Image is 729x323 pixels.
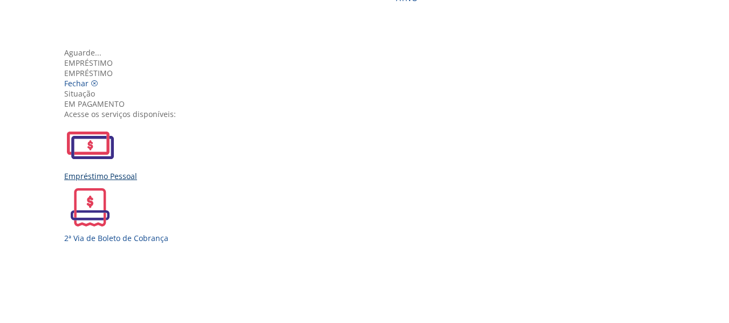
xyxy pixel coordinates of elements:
[64,47,673,58] div: Aguarde...
[64,233,673,243] div: 2ª Via de Boleto de Cobrança
[64,171,673,181] div: Empréstimo Pessoal
[64,88,673,99] div: Situação
[64,119,673,181] a: Empréstimo Pessoal
[64,68,113,78] span: EMPRÉSTIMO
[64,181,116,233] img: 2ViaCobranca.svg
[64,78,98,88] a: Fechar
[64,99,673,109] div: EM PAGAMENTO
[64,109,673,119] div: Acesse os serviços disponíveis:
[64,58,673,68] div: Empréstimo
[64,78,88,88] span: Fechar
[64,181,673,243] a: 2ª Via de Boleto de Cobrança
[64,119,116,171] img: EmprestimoPessoal.svg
